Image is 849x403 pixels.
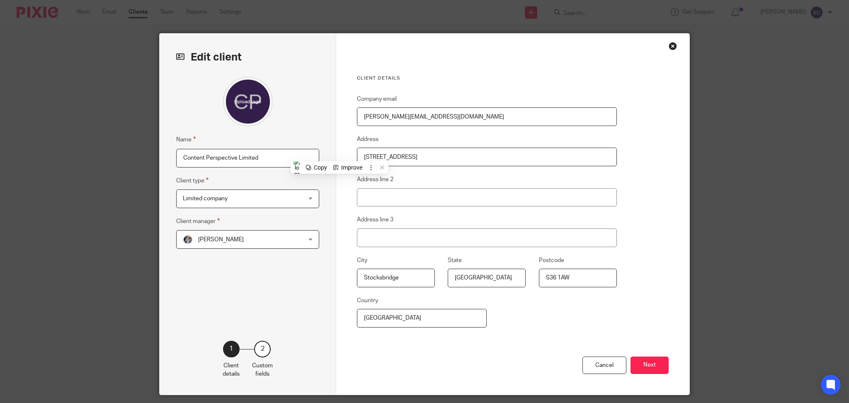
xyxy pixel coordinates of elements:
h2: Edit client [176,50,319,64]
div: Close this dialog window [669,42,677,50]
label: Company email [357,95,397,103]
label: Address line 2 [357,175,393,184]
p: Client details [223,362,240,379]
label: Client type [176,176,209,185]
label: State [448,256,462,265]
span: [PERSON_NAME] [198,237,244,243]
button: Next [631,357,669,374]
span: Limited company [183,196,228,201]
div: Cancel [582,357,626,374]
label: Address [357,135,378,143]
p: Custom fields [252,362,273,379]
div: 2 [254,341,271,357]
div: 1 [223,341,240,357]
label: Postcode [539,256,564,265]
label: City [357,256,367,265]
h3: Client details [357,75,617,82]
img: -%20%20-%20studio@ingrained.co.uk%20for%20%20-20220223%20at%20101413%20-%201W1A2026.jpg [183,235,193,245]
label: Name [176,135,196,144]
label: Client manager [176,216,220,226]
label: Address line 3 [357,216,393,224]
label: Country [357,296,378,305]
